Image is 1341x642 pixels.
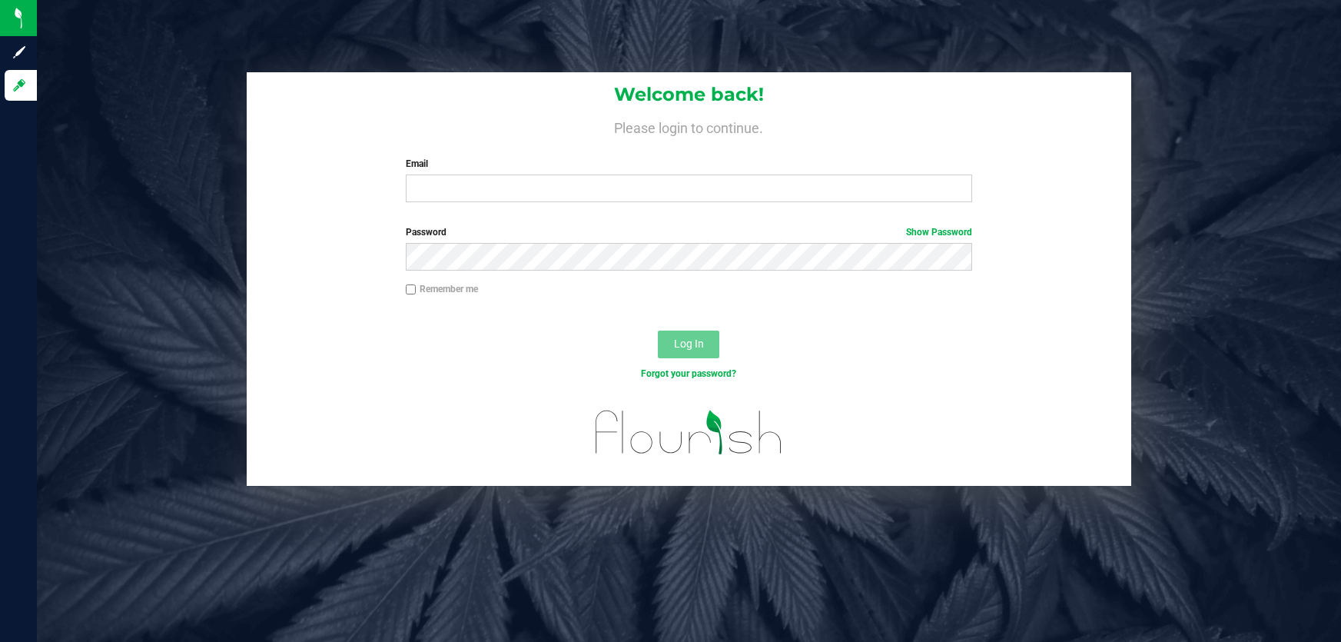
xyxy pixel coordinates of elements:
[641,368,736,379] a: Forgot your password?
[406,227,446,238] span: Password
[247,85,1131,105] h1: Welcome back!
[12,78,27,93] inline-svg: Log in
[247,117,1131,135] h4: Please login to continue.
[12,45,27,60] inline-svg: Sign up
[658,331,719,358] button: Log In
[406,157,973,171] label: Email
[406,284,417,295] input: Remember me
[906,227,972,238] a: Show Password
[674,338,704,350] span: Log In
[579,397,800,468] img: flourish_logo.svg
[406,282,478,296] label: Remember me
